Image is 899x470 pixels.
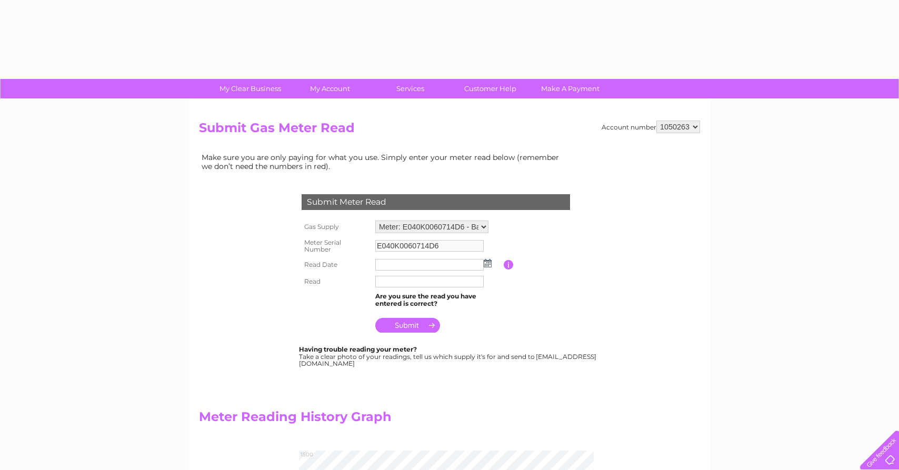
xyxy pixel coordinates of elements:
[199,151,567,173] td: Make sure you are only paying for what you use. Simply enter your meter read below (remember we d...
[484,259,492,267] img: ...
[447,79,534,98] a: Customer Help
[302,194,570,210] div: Submit Meter Read
[299,236,373,257] th: Meter Serial Number
[287,79,374,98] a: My Account
[375,318,440,333] input: Submit
[504,260,514,269] input: Information
[527,79,614,98] a: Make A Payment
[207,79,294,98] a: My Clear Business
[299,346,598,367] div: Take a clear photo of your readings, tell us which supply it's for and send to [EMAIL_ADDRESS][DO...
[299,218,373,236] th: Gas Supply
[299,345,417,353] b: Having trouble reading your meter?
[199,409,567,429] h2: Meter Reading History Graph
[602,121,700,133] div: Account number
[299,273,373,290] th: Read
[299,256,373,273] th: Read Date
[199,121,700,141] h2: Submit Gas Meter Read
[373,290,504,310] td: Are you sure the read you have entered is correct?
[367,79,454,98] a: Services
